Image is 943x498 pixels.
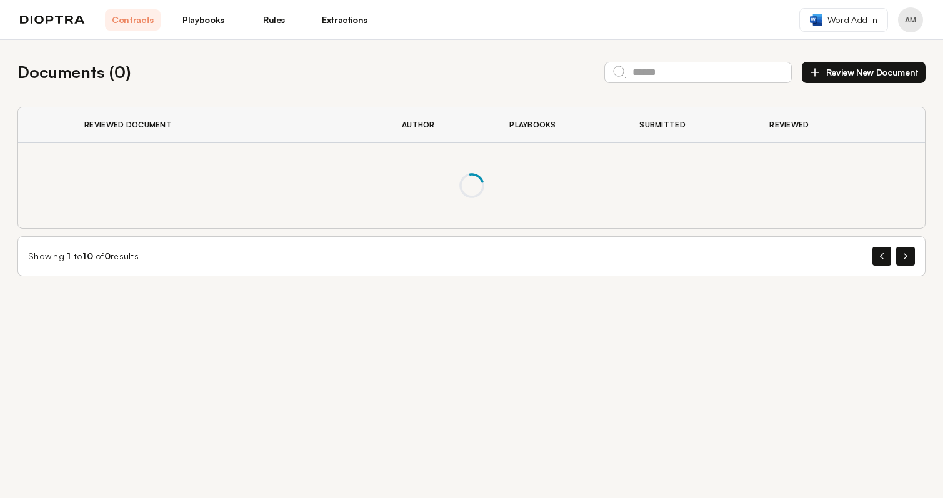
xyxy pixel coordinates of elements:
[104,251,111,261] span: 0
[67,251,71,261] span: 1
[176,9,231,31] a: Playbooks
[494,107,624,143] th: Playbooks
[317,9,372,31] a: Extractions
[799,8,888,32] a: Word Add-in
[872,247,891,266] button: Previous
[898,7,923,32] button: Profile menu
[754,107,873,143] th: Reviewed
[459,173,484,198] span: Loading
[810,14,822,26] img: word
[105,9,161,31] a: Contracts
[17,60,131,84] h2: Documents ( 0 )
[387,107,494,143] th: Author
[246,9,302,31] a: Rules
[28,250,139,262] div: Showing to of results
[624,107,754,143] th: Submitted
[69,107,387,143] th: Reviewed Document
[896,247,915,266] button: Next
[802,62,926,83] button: Review New Document
[82,251,93,261] span: 10
[20,16,85,24] img: logo
[827,14,877,26] span: Word Add-in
